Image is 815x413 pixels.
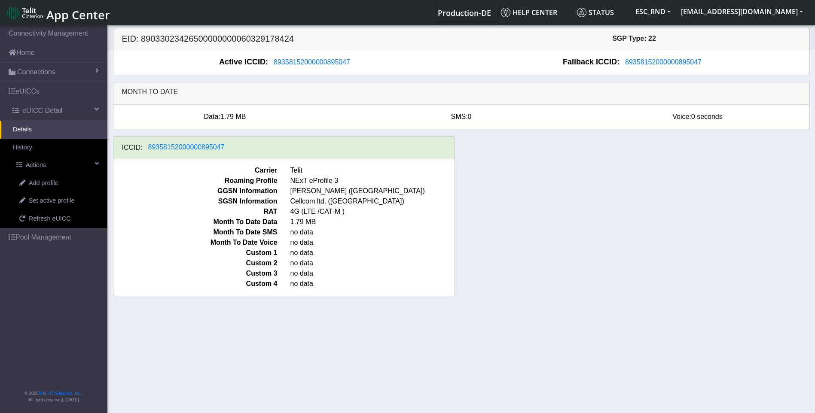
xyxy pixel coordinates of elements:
[284,258,461,268] span: no data
[22,106,62,116] span: eUICC Detail
[284,186,461,196] span: [PERSON_NAME] ([GEOGRAPHIC_DATA])
[438,8,491,18] span: Production-DE
[107,186,284,196] span: GGSN Information
[284,217,461,227] span: 1.79 MB
[501,8,510,17] img: knowledge.svg
[284,248,461,258] span: no data
[143,142,230,153] button: 89358152000000895047
[7,6,43,20] img: logo-telit-cinterion-gw-new.png
[6,192,107,210] a: Set active profile
[284,237,461,248] span: no data
[577,8,586,17] img: status.svg
[3,156,107,174] a: Actions
[220,113,246,120] span: 1.79 MB
[29,179,58,188] span: Add profile
[284,227,461,237] span: no data
[630,4,676,19] button: ESC_RND
[107,237,284,248] span: Month To Date Voice
[148,143,225,151] span: 89358152000000895047
[501,8,557,17] span: Help center
[274,58,350,66] span: 89358152000000895047
[107,217,284,227] span: Month To Date Data
[107,196,284,206] span: SGSN Information
[284,196,461,206] span: Cellcom ltd. ([GEOGRAPHIC_DATA])
[691,113,723,120] span: 0 seconds
[268,57,356,68] button: 89358152000000895047
[107,206,284,217] span: RAT
[625,58,702,66] span: 89358152000000895047
[107,248,284,258] span: Custom 1
[574,4,630,21] a: Status
[107,165,284,176] span: Carrier
[563,56,620,68] span: Fallback ICCID:
[29,196,74,206] span: Set active profile
[612,35,656,42] span: SGP Type: 22
[204,113,220,120] span: Data:
[107,227,284,237] span: Month To Date SMS
[284,268,461,279] span: no data
[437,4,491,21] a: Your current platform instance
[284,176,461,186] span: NExT eProfile 3
[451,113,467,120] span: SMS:
[26,161,46,170] span: Actions
[107,176,284,186] span: Roaming Profile
[284,206,461,217] span: 4G (LTE /CAT-M )
[620,57,707,68] button: 89358152000000895047
[122,88,801,96] h6: Month to date
[219,56,268,68] span: Active ICCID:
[107,268,284,279] span: Custom 3
[116,33,461,44] h5: EID: 89033023426500000000060329178424
[122,143,143,152] h6: ICCID:
[672,113,691,120] span: Voice:
[3,101,107,120] a: eUICC Detail
[39,391,82,396] a: Telit IoT Solutions, Inc.
[468,113,472,120] span: 0
[284,165,461,176] span: Telit
[498,4,574,21] a: Help center
[107,279,284,289] span: Custom 4
[46,7,110,23] span: App Center
[29,214,71,224] span: Refresh eUICC
[107,258,284,268] span: Custom 2
[676,4,808,19] button: [EMAIL_ADDRESS][DOMAIN_NAME]
[577,8,614,17] span: Status
[7,3,109,22] a: App Center
[284,279,461,289] span: no data
[17,67,55,77] span: Connections
[6,174,107,192] a: Add profile
[6,210,107,228] a: Refresh eUICC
